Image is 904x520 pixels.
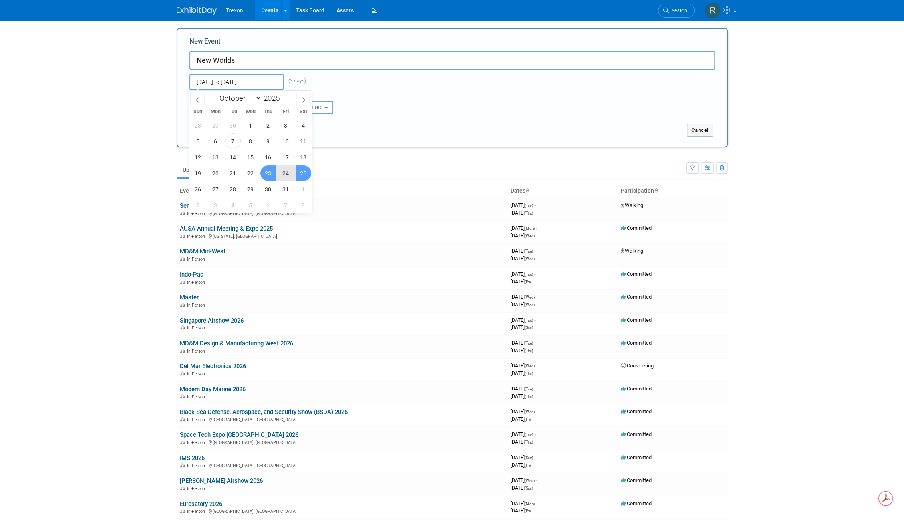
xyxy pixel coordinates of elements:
a: Del Mar Electronics 2026 [180,363,246,370]
span: (Wed) [525,478,535,483]
span: November 7, 2025 [278,197,294,213]
span: Committed [621,408,652,414]
span: - [534,202,536,208]
span: (Mon) [525,502,535,506]
span: Sun [189,109,207,114]
span: Walking [621,248,643,254]
span: In-Person [187,394,207,400]
span: (Thu) [525,394,533,399]
span: [DATE] [511,477,537,483]
span: November 6, 2025 [260,197,276,213]
span: [DATE] [511,462,531,468]
span: [DATE] [511,454,536,460]
div: Participation: [279,90,356,100]
span: (Wed) [525,295,535,299]
span: [DATE] [511,301,535,307]
a: AUSA Annual Meeting & Expo 2025 [180,225,273,232]
img: In-Person Event [180,303,185,307]
span: October 21, 2025 [225,165,241,181]
span: October 7, 2025 [225,133,241,149]
span: [DATE] [511,408,537,414]
span: [DATE] [511,370,533,376]
a: Indo-Pac [180,271,203,278]
span: (Tue) [525,249,533,253]
span: - [536,294,537,300]
span: Committed [621,431,652,437]
span: Committed [621,294,652,300]
span: October 31, 2025 [278,181,294,197]
img: In-Person Event [180,349,185,353]
a: Singapore Airshow 2026 [180,317,244,324]
span: [DATE] [511,225,537,231]
span: Committed [621,317,652,323]
th: Dates [507,184,618,198]
span: [DATE] [511,508,531,514]
span: September 28, 2025 [190,118,206,133]
span: (Thu) [525,349,533,353]
span: Wed [242,109,259,114]
span: [DATE] [511,363,537,369]
span: October 3, 2025 [278,118,294,133]
span: October 12, 2025 [190,149,206,165]
span: In-Person [187,440,207,445]
span: October 14, 2025 [225,149,241,165]
div: [GEOGRAPHIC_DATA], [GEOGRAPHIC_DATA] [180,462,504,468]
span: November 1, 2025 [296,181,311,197]
div: [GEOGRAPHIC_DATA], [GEOGRAPHIC_DATA] [180,210,504,216]
img: In-Person Event [180,280,185,284]
label: New Event [189,37,221,49]
span: In-Person [187,371,207,377]
span: October 28, 2025 [225,181,241,197]
span: (Tue) [525,341,533,345]
span: In-Person [187,257,207,262]
span: November 3, 2025 [208,197,223,213]
span: (Thu) [525,211,533,215]
a: Modern Day Marine 2026 [180,386,246,393]
span: October 4, 2025 [296,118,311,133]
span: (Sun) [525,486,533,490]
span: [DATE] [511,386,536,392]
span: October 11, 2025 [296,133,311,149]
span: October 27, 2025 [208,181,223,197]
span: October 30, 2025 [260,181,276,197]
span: October 6, 2025 [208,133,223,149]
span: Walking [621,202,643,208]
span: [DATE] [511,500,537,506]
span: - [534,340,536,346]
img: In-Person Event [180,257,185,261]
span: In-Person [187,211,207,216]
span: [DATE] [511,347,533,353]
span: - [534,248,536,254]
span: September 30, 2025 [225,118,241,133]
span: October 23, 2025 [260,165,276,181]
span: November 2, 2025 [190,197,206,213]
span: [DATE] [511,439,533,445]
span: October 10, 2025 [278,133,294,149]
th: Participation [618,184,728,198]
span: [DATE] [511,248,536,254]
span: October 1, 2025 [243,118,258,133]
span: [DATE] [511,255,535,261]
span: October 13, 2025 [208,149,223,165]
span: - [534,454,536,460]
img: In-Person Event [180,486,185,490]
span: [DATE] [511,233,535,239]
span: (3 days) [284,78,306,84]
img: In-Person Event [180,211,185,215]
span: Tue [224,109,242,114]
span: Mon [207,109,224,114]
span: [DATE] [511,340,536,346]
span: - [534,386,536,392]
a: [PERSON_NAME] Airshow 2026 [180,477,263,484]
span: Committed [621,477,652,483]
span: October 20, 2025 [208,165,223,181]
span: Trexon [226,7,243,14]
span: (Fri) [525,417,531,422]
span: October 26, 2025 [190,181,206,197]
img: In-Person Event [180,234,185,238]
input: Start Date - End Date [189,74,284,90]
span: (Wed) [525,410,535,414]
span: October 8, 2025 [243,133,258,149]
span: In-Person [187,234,207,239]
img: In-Person Event [180,440,185,444]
